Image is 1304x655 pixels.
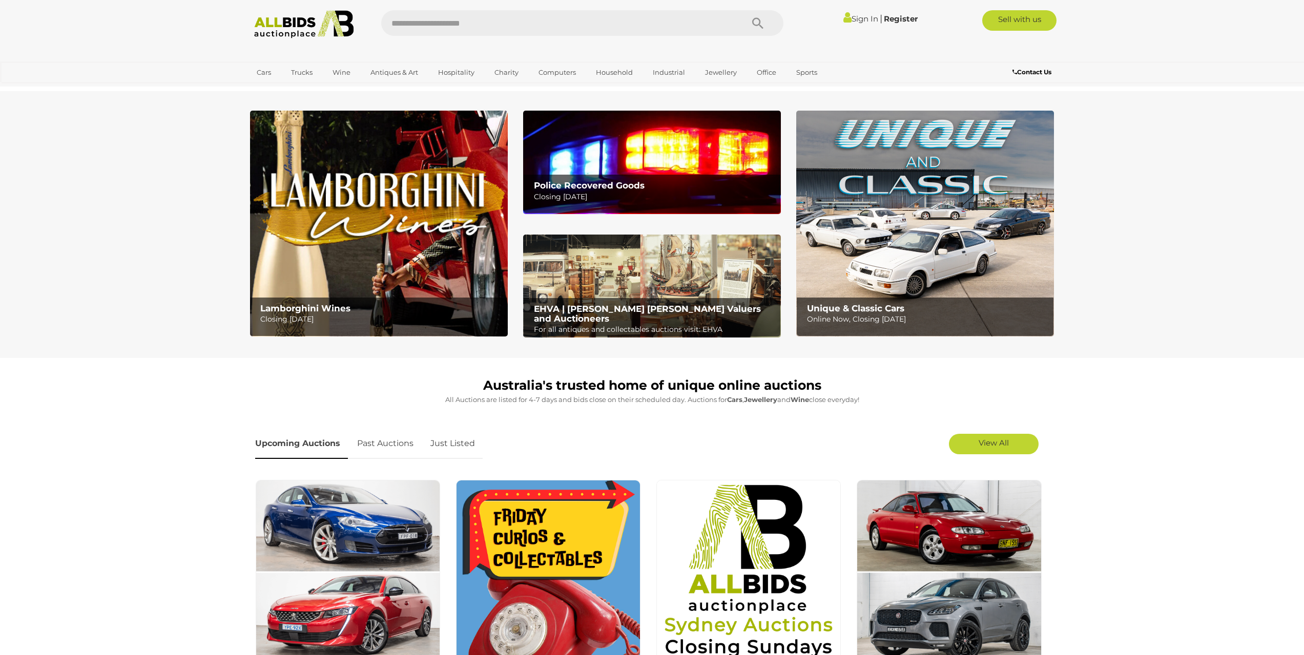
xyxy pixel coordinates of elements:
[250,64,278,81] a: Cars
[534,304,761,324] b: EHVA | [PERSON_NAME] [PERSON_NAME] Valuers and Auctioneers
[1012,68,1051,76] b: Contact Us
[523,111,781,214] a: Police Recovered Goods Police Recovered Goods Closing [DATE]
[732,10,783,36] button: Search
[589,64,639,81] a: Household
[534,180,645,191] b: Police Recovered Goods
[534,191,775,203] p: Closing [DATE]
[1012,67,1054,78] a: Contact Us
[260,303,350,313] b: Lamborghini Wines
[349,429,421,459] a: Past Auctions
[949,434,1039,454] a: View All
[796,111,1054,336] a: Unique & Classic Cars Unique & Classic Cars Online Now, Closing [DATE]
[260,313,502,326] p: Closing [DATE]
[255,394,1049,406] p: All Auctions are listed for 4-7 days and bids close on their scheduled day. Auctions for , and cl...
[250,81,336,98] a: [GEOGRAPHIC_DATA]
[791,395,809,404] strong: Wine
[843,14,878,24] a: Sign In
[880,13,882,24] span: |
[249,10,360,38] img: Allbids.com.au
[250,111,508,336] img: Lamborghini Wines
[698,64,743,81] a: Jewellery
[790,64,824,81] a: Sports
[523,235,781,338] a: EHVA | Evans Hastings Valuers and Auctioneers EHVA | [PERSON_NAME] [PERSON_NAME] Valuers and Auct...
[250,111,508,336] a: Lamborghini Wines Lamborghini Wines Closing [DATE]
[796,111,1054,336] img: Unique & Classic Cars
[807,303,904,313] b: Unique & Classic Cars
[646,64,692,81] a: Industrial
[523,235,781,338] img: EHVA | Evans Hastings Valuers and Auctioneers
[750,64,783,81] a: Office
[488,64,525,81] a: Charity
[423,429,483,459] a: Just Listed
[431,64,481,81] a: Hospitality
[532,64,583,81] a: Computers
[364,64,425,81] a: Antiques & Art
[284,64,319,81] a: Trucks
[979,438,1009,448] span: View All
[534,323,775,336] p: For all antiques and collectables auctions visit: EHVA
[255,429,348,459] a: Upcoming Auctions
[744,395,777,404] strong: Jewellery
[807,313,1048,326] p: Online Now, Closing [DATE]
[523,111,781,214] img: Police Recovered Goods
[255,378,1049,393] h1: Australia's trusted home of unique online auctions
[884,14,918,24] a: Register
[326,64,357,81] a: Wine
[727,395,742,404] strong: Cars
[982,10,1057,31] a: Sell with us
